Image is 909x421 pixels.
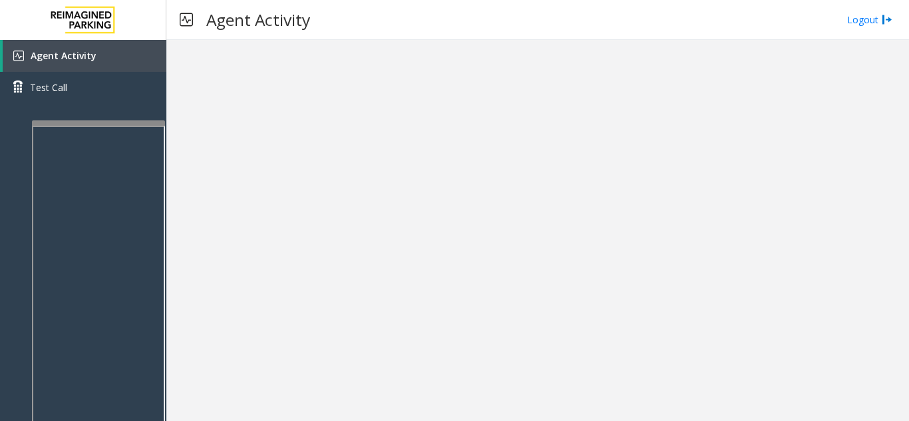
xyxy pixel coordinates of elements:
img: pageIcon [180,3,193,36]
span: Test Call [30,80,67,94]
a: Logout [847,13,892,27]
img: logout [882,13,892,27]
h3: Agent Activity [200,3,317,36]
img: 'icon' [13,51,24,61]
span: Agent Activity [31,49,96,62]
a: Agent Activity [3,40,166,72]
